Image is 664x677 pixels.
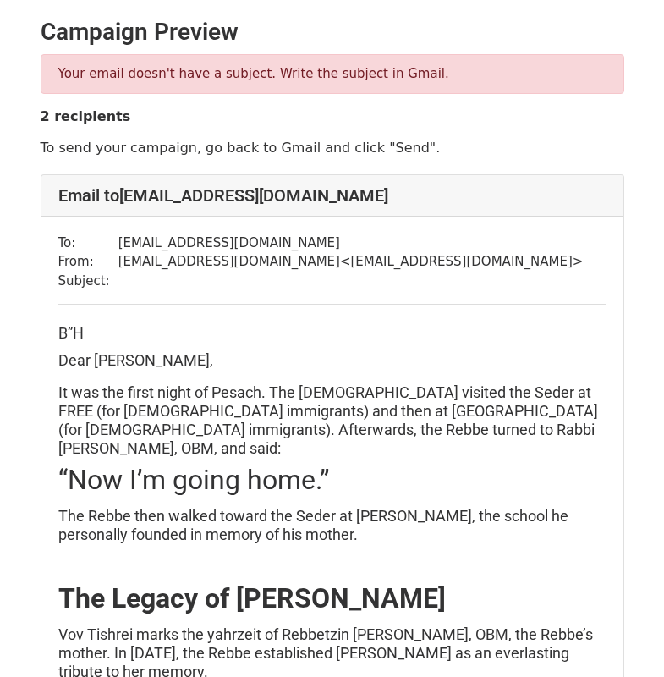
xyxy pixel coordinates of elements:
font: The Rebbe then walked toward the Seder at [PERSON_NAME], the school he personally founded in memo... [58,507,568,543]
font: “Now I’m going home.” [58,464,329,496]
td: From: [58,252,118,272]
strong: 2 recipients [41,108,131,124]
h4: Email to [EMAIL_ADDRESS][DOMAIN_NAME] [58,185,606,206]
font: B”H [58,324,84,342]
td: Subject: [58,272,118,291]
td: [EMAIL_ADDRESS][DOMAIN_NAME] [118,234,584,253]
font: The Legacy of [PERSON_NAME] [58,582,446,614]
font: It was the first night of Pesach. The [DEMOGRAPHIC_DATA] visited the Seder at FREE (for [DEMOGRAP... [58,383,598,457]
td: [EMAIL_ADDRESS][DOMAIN_NAME] < [EMAIL_ADDRESS][DOMAIN_NAME] > [118,252,584,272]
td: To: [58,234,118,253]
p: Your email doesn't have a subject. Write the subject in Gmail. [58,65,606,83]
h2: Campaign Preview [41,18,624,47]
font: Dear [PERSON_NAME], [58,351,213,369]
p: To send your campaign, go back to Gmail and click "Send". [41,139,624,157]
